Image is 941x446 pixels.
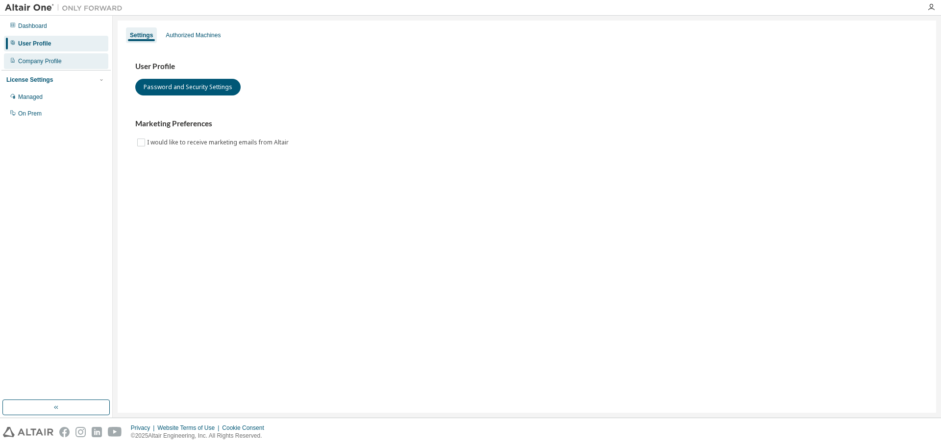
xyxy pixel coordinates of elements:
h3: User Profile [135,62,918,71]
div: Settings [130,31,153,39]
img: instagram.svg [75,427,86,437]
div: On Prem [18,110,42,117]
p: © 2025 Altair Engineering, Inc. All Rights Reserved. [131,432,270,440]
div: User Profile [18,40,51,47]
div: Dashboard [18,22,47,30]
div: Authorized Machines [166,31,221,39]
label: I would like to receive marketing emails from Altair [147,137,291,148]
img: linkedin.svg [92,427,102,437]
img: youtube.svg [108,427,122,437]
img: altair_logo.svg [3,427,53,437]
div: Cookie Consent [222,424,270,432]
h3: Marketing Preferences [135,119,918,129]
img: facebook.svg [59,427,70,437]
div: Company Profile [18,57,62,65]
div: Managed [18,93,43,101]
div: License Settings [6,76,53,84]
div: Website Terms of Use [157,424,222,432]
img: Altair One [5,3,127,13]
button: Password and Security Settings [135,79,241,95]
div: Privacy [131,424,157,432]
